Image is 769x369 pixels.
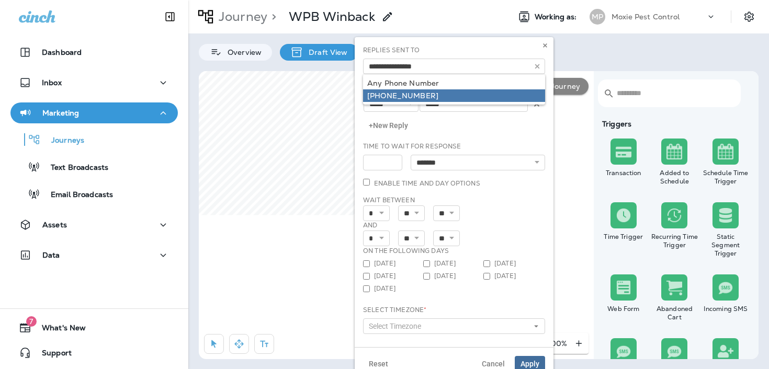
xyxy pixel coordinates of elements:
p: Text Broadcasts [40,163,108,173]
label: [DATE] [483,259,544,268]
button: Collapse Sidebar [155,6,185,27]
input: [DATE] [363,260,370,267]
label: Replies Sent To [363,46,420,54]
span: What's New [31,324,86,336]
div: Recurring Time Trigger [651,233,698,249]
p: Inbox [42,78,62,87]
button: Dashboard [10,42,178,63]
input: [DATE] [363,285,370,292]
p: > [267,9,276,25]
p: Data [42,251,60,259]
button: 7What's New [10,317,178,338]
input: [DATE] [483,273,490,280]
p: Overview [222,48,262,56]
div: Time Trigger [600,233,647,241]
label: Enable time and day options [363,179,480,188]
span: + New Reply [369,122,408,129]
button: Settings [740,7,759,26]
div: Triggers [598,120,751,128]
button: +New Reply [363,118,414,133]
span: Cancel [482,360,505,367]
label: Time To Wait For Response [363,142,461,151]
label: On the following days [363,247,449,255]
div: Any Phone Number [367,79,541,87]
label: [DATE] [483,272,544,280]
p: and [363,221,545,230]
p: Email Broadcasts [40,190,113,200]
div: Static Segment Trigger [702,233,749,258]
label: [DATE] [363,284,423,293]
p: WPB Winback [289,9,375,25]
div: Web Form [600,305,647,313]
button: Marketing [10,102,178,123]
div: Transaction [600,169,647,177]
p: Marketing [42,109,79,117]
button: Data [10,245,178,266]
button: Select Timezone [363,318,545,334]
button: Support [10,342,178,363]
button: Text Broadcasts [10,156,178,178]
label: [DATE] [423,272,483,280]
p: Wait Between [363,196,545,205]
span: 7 [26,316,37,327]
input: [DATE] [423,273,430,280]
label: Select Timezone [363,306,426,314]
label: [DATE] [363,272,423,280]
div: Schedule Time Trigger [702,169,749,186]
p: 100 % [547,339,567,348]
p: Dashboard [42,48,82,56]
div: Abandoned Cart [651,305,698,321]
label: [DATE] [423,259,483,268]
span: Select Timezone [369,322,425,331]
input: [DATE] [423,260,430,267]
input: Enable time and day options [363,179,370,186]
span: Reset [369,360,388,367]
span: Working as: [535,13,579,21]
label: [DATE] [363,259,423,268]
div: Added to Schedule [651,169,698,186]
div: MP [590,9,605,25]
input: [DATE] [483,260,490,267]
button: Inbox [10,72,178,93]
p: Test Journey [529,82,580,90]
p: Moxie Pest Control [612,13,680,21]
div: Incoming SMS [702,305,749,313]
p: Draft View [303,48,347,56]
div: [PHONE_NUMBER] [367,91,541,100]
button: Assets [10,214,178,235]
span: Support [31,349,72,361]
p: Journey [214,9,267,25]
button: Journeys [10,129,178,151]
input: [DATE] [363,273,370,280]
p: Journeys [41,136,84,146]
span: Apply [521,360,539,367]
button: Email Broadcasts [10,183,178,205]
p: Assets [42,221,67,229]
